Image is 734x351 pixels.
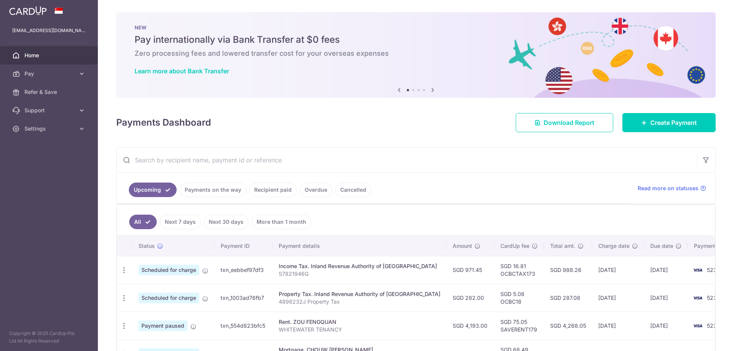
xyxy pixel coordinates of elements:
span: Pay [24,70,75,78]
td: txn_eebbef97df3 [214,256,273,284]
td: txn_1003ad76fb7 [214,284,273,312]
a: Read more on statuses [638,184,706,192]
h5: Pay internationally via Bank Transfer at $0 fees [135,34,697,46]
img: Bank Card [690,293,705,302]
th: Payment details [273,236,447,256]
td: SGD 4,268.05 [544,312,592,340]
td: [DATE] [592,256,644,284]
img: CardUp [9,6,47,15]
a: Recipient paid [249,183,297,197]
a: Next 7 days [160,215,201,229]
span: Settings [24,125,75,133]
div: Income Tax. Inland Revenue Authority of [GEOGRAPHIC_DATA] [279,262,440,270]
input: Search by recipient name, payment id or reference [117,148,697,172]
h4: Payments Dashboard [116,116,211,129]
img: Bank Card [690,265,705,275]
a: Download Report [516,113,613,132]
span: Charge date [598,242,630,250]
span: Scheduled for charge [138,293,199,303]
a: Create Payment [622,113,716,132]
a: More than 1 month [252,215,311,229]
td: [DATE] [644,256,688,284]
td: txn_554d823bfc5 [214,312,273,340]
td: [DATE] [592,284,644,312]
img: Bank Card [690,321,705,330]
span: 5231 [707,267,719,273]
td: [DATE] [592,312,644,340]
p: 4898232J Property Tax [279,298,440,306]
p: S7821946G [279,270,440,278]
a: Payments on the way [180,183,246,197]
span: 5231 [707,294,719,301]
a: Cancelled [335,183,371,197]
img: Bank transfer banner [116,12,716,98]
td: SGD 16.81 OCBCTAX173 [494,256,544,284]
a: Learn more about Bank Transfer [135,67,229,75]
td: SGD 282.00 [447,284,494,312]
span: Amount [453,242,472,250]
span: Payment paused [138,320,187,331]
td: SGD 75.05 SAVERENT179 [494,312,544,340]
span: Total amt. [550,242,575,250]
a: Next 30 days [204,215,248,229]
th: Payment ID [214,236,273,256]
td: SGD 4,193.00 [447,312,494,340]
td: SGD 287.08 [544,284,592,312]
p: [EMAIL_ADDRESS][DOMAIN_NAME] [12,27,86,34]
span: Refer & Save [24,88,75,96]
a: Upcoming [129,183,177,197]
td: SGD 988.26 [544,256,592,284]
p: WHITEWATER TENANCY [279,326,440,333]
span: Download Report [544,118,594,127]
td: [DATE] [644,284,688,312]
div: Rent. ZOU FENGQUAN [279,318,440,326]
span: Create Payment [650,118,697,127]
td: [DATE] [644,312,688,340]
td: SGD 5.08 OCBC18 [494,284,544,312]
span: Read more on statuses [638,184,698,192]
span: Due date [650,242,673,250]
span: CardUp fee [500,242,529,250]
h6: Zero processing fees and lowered transfer cost for your overseas expenses [135,49,697,58]
div: Property Tax. Inland Revenue Authority of [GEOGRAPHIC_DATA] [279,290,440,298]
a: All [129,215,157,229]
td: SGD 971.45 [447,256,494,284]
span: Scheduled for charge [138,265,199,275]
span: Support [24,107,75,114]
span: 5231 [707,322,719,329]
p: NEW [135,24,697,31]
a: Overdue [300,183,332,197]
span: Status [138,242,155,250]
span: Home [24,52,75,59]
